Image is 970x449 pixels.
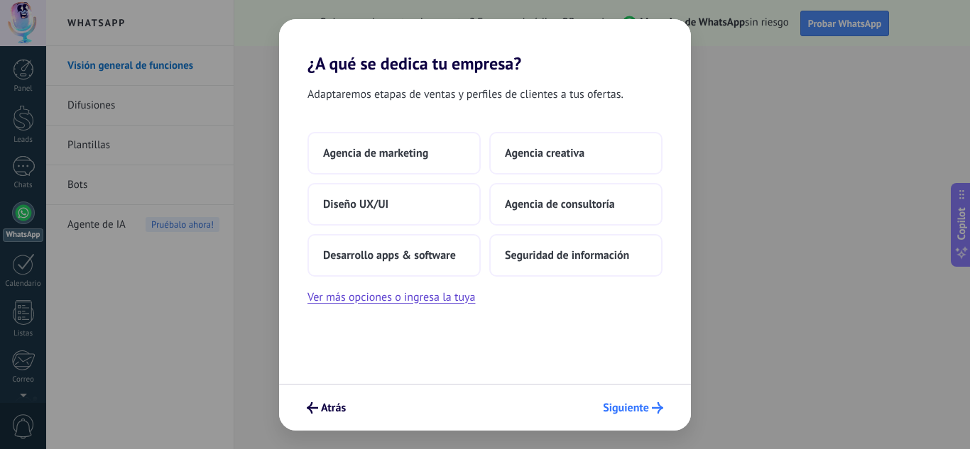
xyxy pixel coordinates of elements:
span: Seguridad de información [505,248,629,262]
button: Agencia de consultoría [489,183,663,226]
span: Agencia de consultoría [505,197,615,211]
span: Adaptaremos etapas de ventas y perfiles de clientes a tus ofertas. [307,85,623,104]
button: Atrás [300,396,352,420]
h2: ¿A qué se dedica tu empresa? [279,19,691,74]
span: Desarrollo apps & software [323,248,456,262]
span: Agencia de marketing [323,146,428,160]
button: Agencia creativa [489,132,663,174]
span: Diseño UX/UI [323,197,388,211]
span: Siguiente [603,403,649,413]
button: Ver más opciones o ingresa la tuya [307,288,475,306]
button: Siguiente [596,396,670,420]
button: Seguridad de información [489,234,663,277]
button: Agencia de marketing [307,132,481,174]
span: Agencia creativa [505,146,584,160]
span: Atrás [321,403,346,413]
button: Diseño UX/UI [307,183,481,226]
button: Desarrollo apps & software [307,234,481,277]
